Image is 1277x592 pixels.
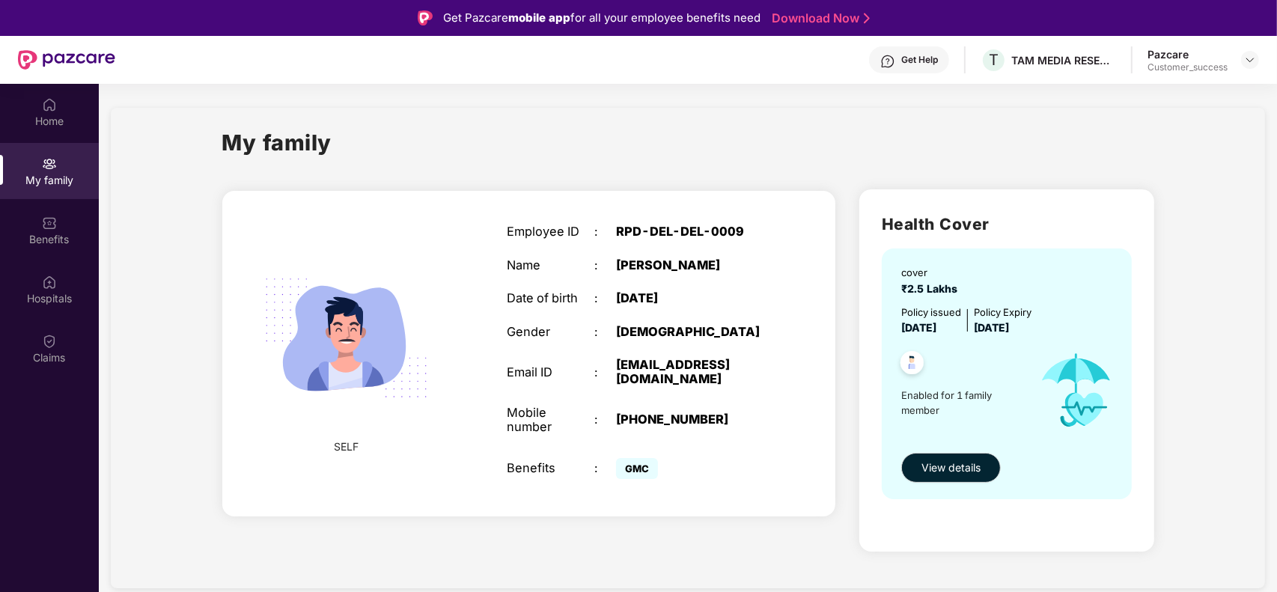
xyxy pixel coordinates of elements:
span: ₹2.5 Lakhs [901,282,963,295]
div: : [594,325,616,339]
div: Email ID [507,365,594,379]
div: Get Help [901,54,938,66]
div: Mobile number [507,406,594,435]
span: [DATE] [974,321,1009,334]
div: : [594,258,616,272]
div: [PHONE_NUMBER] [616,412,769,427]
h1: My family [222,126,332,159]
div: [DEMOGRAPHIC_DATA] [616,325,769,339]
div: : [594,291,616,305]
div: : [594,461,616,475]
img: Logo [418,10,433,25]
img: svg+xml;base64,PHN2ZyBpZD0iSG9zcGl0YWxzIiB4bWxucz0iaHR0cDovL3d3dy53My5vcmcvMjAwMC9zdmciIHdpZHRoPS... [42,275,57,290]
div: Policy issued [901,305,961,320]
span: SELF [334,439,359,455]
img: svg+xml;base64,PHN2ZyBpZD0iQ2xhaW0iIHhtbG5zPSJodHRwOi8vd3d3LnczLm9yZy8yMDAwL3N2ZyIgd2lkdGg9IjIwIi... [42,334,57,349]
img: icon [1025,336,1127,445]
img: svg+xml;base64,PHN2ZyB4bWxucz0iaHR0cDovL3d3dy53My5vcmcvMjAwMC9zdmciIHdpZHRoPSI0OC45NDMiIGhlaWdodD... [894,347,930,383]
img: New Pazcare Logo [18,50,115,70]
div: : [594,412,616,427]
div: cover [901,265,963,280]
div: Date of birth [507,291,594,305]
div: : [594,365,616,379]
img: svg+xml;base64,PHN2ZyBpZD0iQmVuZWZpdHMiIHhtbG5zPSJodHRwOi8vd3d3LnczLm9yZy8yMDAwL3N2ZyIgd2lkdGg9Ij... [42,216,57,231]
div: RPD-DEL-DEL-0009 [616,225,769,239]
div: : [594,225,616,239]
strong: mobile app [508,10,570,25]
span: T [989,51,999,69]
div: Pazcare [1148,47,1228,61]
div: Gender [507,325,594,339]
div: Benefits [507,461,594,475]
span: Enabled for 1 family member [901,388,1026,418]
div: [DATE] [616,291,769,305]
div: Customer_success [1148,61,1228,73]
span: View details [921,460,981,476]
span: GMC [616,458,658,479]
div: [PERSON_NAME] [616,258,769,272]
div: [EMAIL_ADDRESS][DOMAIN_NAME] [616,358,769,387]
img: svg+xml;base64,PHN2ZyB3aWR0aD0iMjAiIGhlaWdodD0iMjAiIHZpZXdCb3g9IjAgMCAyMCAyMCIgZmlsbD0ibm9uZSIgeG... [42,156,57,171]
a: Download Now [772,10,865,26]
div: TAM MEDIA RESEARCH PRIVATE LIMITED [1011,53,1116,67]
img: svg+xml;base64,PHN2ZyB4bWxucz0iaHR0cDovL3d3dy53My5vcmcvMjAwMC9zdmciIHdpZHRoPSIyMjQiIGhlaWdodD0iMT... [246,237,447,439]
div: Employee ID [507,225,594,239]
h2: Health Cover [882,212,1132,237]
img: svg+xml;base64,PHN2ZyBpZD0iSG9tZSIgeG1sbnM9Imh0dHA6Ly93d3cudzMub3JnLzIwMDAvc3ZnIiB3aWR0aD0iMjAiIG... [42,97,57,112]
img: Stroke [864,10,870,26]
button: View details [901,453,1001,483]
img: svg+xml;base64,PHN2ZyBpZD0iSGVscC0zMngzMiIgeG1sbnM9Imh0dHA6Ly93d3cudzMub3JnLzIwMDAvc3ZnIiB3aWR0aD... [880,54,895,69]
div: Get Pazcare for all your employee benefits need [443,9,761,27]
img: svg+xml;base64,PHN2ZyBpZD0iRHJvcGRvd24tMzJ4MzIiIHhtbG5zPSJodHRwOi8vd3d3LnczLm9yZy8yMDAwL3N2ZyIgd2... [1244,54,1256,66]
span: [DATE] [901,321,936,334]
div: Name [507,258,594,272]
div: Policy Expiry [974,305,1031,320]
